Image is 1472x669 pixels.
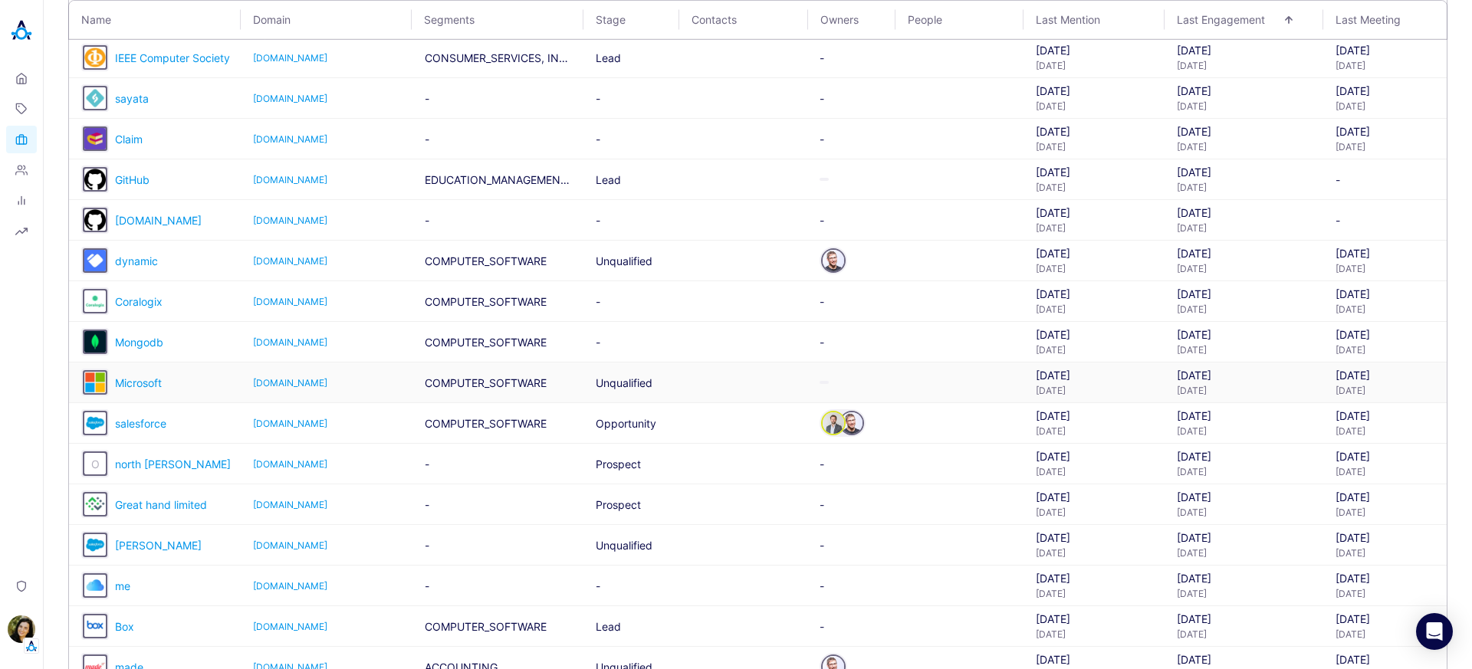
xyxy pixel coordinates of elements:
[83,614,107,638] div: Go to organization's profile
[1336,328,1434,341] div: [DATE]
[1036,369,1152,382] div: [DATE]
[1177,369,1311,382] div: [DATE]
[412,322,584,362] td: COMPUTER_SOFTWARE
[253,13,389,26] span: Domain
[583,200,678,241] td: -
[583,444,678,484] td: Prospect
[83,370,107,395] button: Microsoft
[115,92,149,105] a: sayata
[1036,125,1152,138] div: [DATE]
[412,119,584,159] td: -
[253,580,400,592] a: [DOMAIN_NAME]
[1336,263,1434,274] div: [DATE]
[83,451,107,476] div: Go to organization's profile
[1036,409,1152,422] div: [DATE]
[808,1,895,39] th: Owners
[115,336,163,349] a: Mongodb
[1336,84,1434,97] div: [DATE]
[1336,287,1434,300] div: [DATE]
[1336,141,1434,152] div: [DATE]
[821,411,846,435] button: Derek Evjenth
[1177,628,1311,640] div: [DATE]
[253,458,400,470] a: [DOMAIN_NAME]
[412,38,584,78] td: CONSUMER_SERVICES, INFORMATION_TECHNOLOGY_AND_SERVICES
[1036,287,1152,300] div: [DATE]
[1336,344,1434,356] div: [DATE]
[1177,328,1311,341] div: [DATE]
[1177,247,1311,260] div: [DATE]
[83,126,107,151] div: Go to organization's profile
[1036,13,1124,26] span: Last Mention
[1036,547,1152,559] div: [DATE]
[1336,369,1434,382] div: [DATE]
[83,248,107,273] div: Go to organization's profile
[1036,182,1152,193] div: [DATE]
[823,412,844,434] img: Derek Evjenth
[1036,328,1152,341] div: [DATE]
[1177,125,1311,138] div: [DATE]
[841,412,863,434] img: Yuval Gonczarowski
[839,411,858,435] a: person badge
[83,573,101,598] a: organization badge
[1177,588,1311,599] div: [DATE]
[1336,303,1434,315] div: [DATE]
[1177,450,1311,463] div: [DATE]
[1336,247,1434,260] div: [DATE]
[84,534,106,556] img: George Vierra
[1336,547,1434,559] div: [DATE]
[115,295,163,308] a: Coralogix
[83,533,107,557] div: Go to organization's profile
[1036,141,1152,152] div: [DATE]
[583,159,678,200] td: Lead
[115,173,149,186] span: GitHub
[83,451,101,476] a: organization badge
[83,330,107,354] button: Mongodb
[253,174,400,185] a: [DOMAIN_NAME]
[412,159,584,200] td: EDUCATION_MANAGEMENT, COMPUTER_SOFTWARE, EDUCATION MANAGEMENT
[1177,344,1311,356] div: [DATE]
[83,208,107,232] div: Go to organization's profile
[1177,303,1311,315] div: [DATE]
[83,248,101,273] a: organization badge
[115,579,130,592] a: me
[1036,84,1152,97] div: [DATE]
[807,78,895,119] td: -
[821,248,846,273] div: Go to person's profile
[1336,507,1434,518] div: [DATE]
[1036,222,1152,234] div: [DATE]
[1416,613,1453,650] div: Open Intercom Messenger
[1177,44,1311,57] div: [DATE]
[84,575,106,596] img: me
[1336,612,1434,625] div: [DATE]
[1177,572,1311,585] div: [DATE]
[839,411,864,435] button: Yuval Gonczarowski
[84,290,106,312] img: Coralogix
[6,609,37,654] button: Ilana DjemalTenant Logo
[1336,425,1434,437] div: [DATE]
[1336,450,1434,463] div: [DATE]
[1036,303,1152,315] div: [DATE]
[807,38,895,78] td: -
[1177,507,1311,518] div: [DATE]
[583,281,678,322] td: -
[1177,531,1311,544] div: [DATE]
[83,45,101,70] a: organization badge
[83,86,107,110] button: sayata
[1336,653,1434,666] div: [DATE]
[1177,425,1311,437] div: [DATE]
[84,412,106,434] img: salesforce
[583,38,678,78] td: Lead
[115,539,202,552] a: [PERSON_NAME]
[83,411,101,435] a: organization badge
[1177,60,1311,71] div: [DATE]
[83,614,101,638] a: organization badge
[583,322,678,362] td: -
[83,492,101,517] a: organization badge
[83,533,107,557] button: George Vierra
[253,93,400,104] a: [DOMAIN_NAME]
[1024,1,1164,39] th: Last Mention
[6,15,37,46] img: Akooda Logo
[412,281,584,322] td: COMPUTER_SOFTWARE
[1177,13,1283,26] span: Last Engagement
